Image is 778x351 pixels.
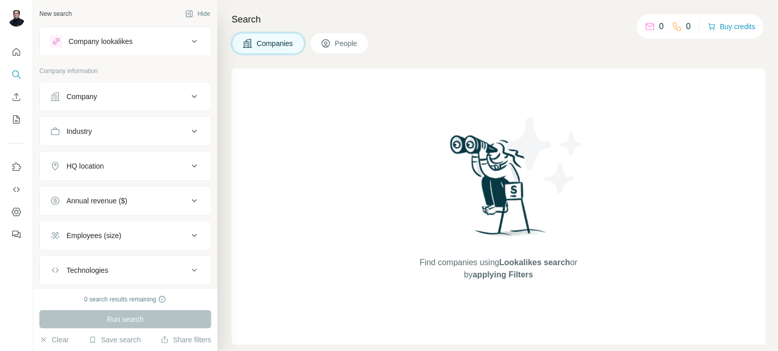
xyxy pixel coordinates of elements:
[178,6,217,21] button: Hide
[8,225,25,244] button: Feedback
[417,256,581,281] span: Find companies using or by
[88,335,141,345] button: Save search
[69,36,132,46] div: Company lookalikes
[66,265,108,275] div: Technologies
[40,119,211,144] button: Industry
[40,223,211,248] button: Employees (size)
[686,20,691,33] p: 0
[8,203,25,221] button: Dashboard
[8,88,25,106] button: Enrich CSV
[40,258,211,283] button: Technologies
[8,110,25,129] button: My lists
[232,12,766,27] h4: Search
[8,43,25,61] button: Quick start
[40,84,211,109] button: Company
[8,158,25,176] button: Use Surfe on LinkedIn
[40,29,211,54] button: Company lookalikes
[8,180,25,199] button: Use Surfe API
[39,66,211,76] p: Company information
[659,20,664,33] p: 0
[40,154,211,178] button: HQ location
[499,109,591,201] img: Surfe Illustration - Stars
[8,65,25,84] button: Search
[335,38,359,49] span: People
[499,258,570,267] span: Lookalikes search
[66,161,104,171] div: HQ location
[66,196,127,206] div: Annual revenue ($)
[66,126,92,136] div: Industry
[66,230,121,241] div: Employees (size)
[39,9,72,18] div: New search
[446,132,552,246] img: Surfe Illustration - Woman searching with binoculars
[84,295,167,304] div: 0 search results remaining
[161,335,211,345] button: Share filters
[66,91,97,102] div: Company
[8,10,25,27] img: Avatar
[40,189,211,213] button: Annual revenue ($)
[473,270,533,279] span: applying Filters
[708,19,755,34] button: Buy credits
[257,38,294,49] span: Companies
[39,335,69,345] button: Clear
